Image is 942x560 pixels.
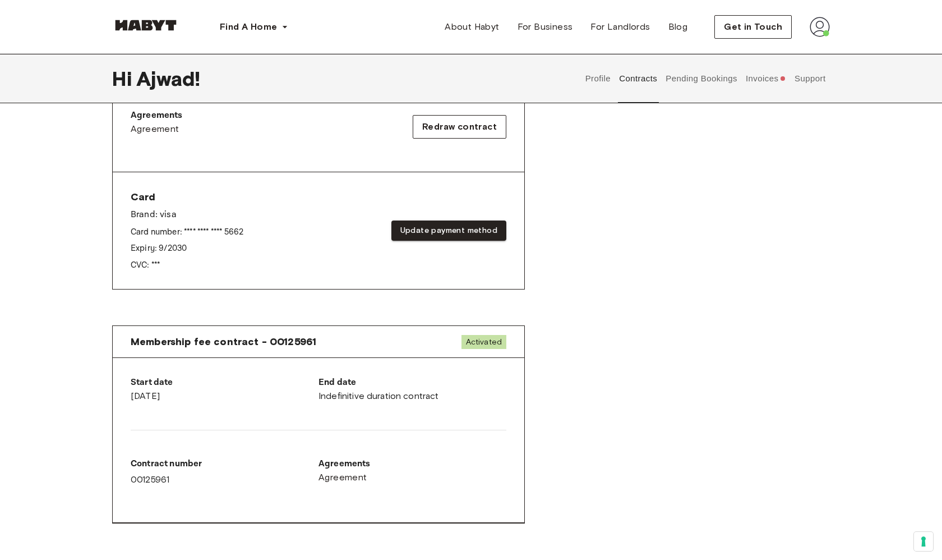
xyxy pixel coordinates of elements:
[422,120,497,134] span: Redraw contract
[131,109,183,122] p: Agreements
[131,376,318,403] div: [DATE]
[131,242,243,254] p: Expiry: 9 / 2030
[318,376,506,389] p: End date
[436,16,508,38] a: About Habyt
[810,17,830,37] img: avatar
[581,16,659,38] a: For Landlords
[131,376,318,389] p: Start date
[318,471,506,484] a: Agreement
[581,54,830,103] div: user profile tabs
[724,20,782,34] span: Get in Touch
[793,54,827,103] button: Support
[112,20,179,31] img: Habyt
[413,115,506,139] button: Redraw contract
[318,457,506,471] p: Agreements
[668,20,688,34] span: Blog
[391,221,506,241] button: Update payment method
[131,122,179,136] span: Agreement
[590,20,650,34] span: For Landlords
[211,16,297,38] button: Find A Home
[664,54,739,103] button: Pending Bookings
[112,67,136,90] span: Hi
[131,457,318,471] p: Contract number
[445,20,499,34] span: About Habyt
[318,376,506,403] div: Indefinitive duration contract
[220,20,277,34] span: Find A Home
[318,471,367,484] span: Agreement
[131,190,243,204] span: Card
[136,67,200,90] span: Ajwad !
[914,532,933,551] button: Your consent preferences for tracking technologies
[744,54,787,103] button: Invoices
[518,20,573,34] span: For Business
[618,54,659,103] button: Contracts
[659,16,697,38] a: Blog
[461,335,506,349] span: Activated
[131,335,316,348] span: Membership fee contract - 00125961
[131,122,183,136] a: Agreement
[509,16,582,38] a: For Business
[714,15,792,39] button: Get in Touch
[584,54,612,103] button: Profile
[131,457,318,486] div: 00125961
[131,208,243,222] p: Brand: visa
